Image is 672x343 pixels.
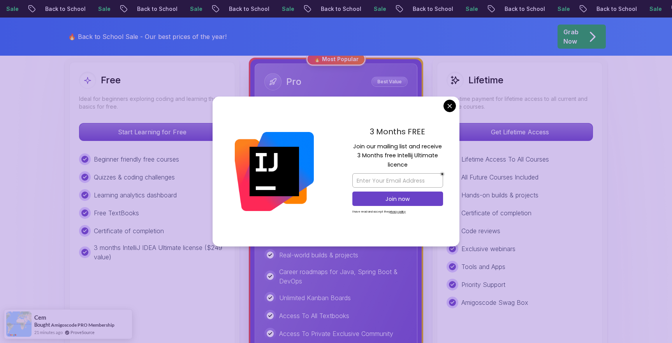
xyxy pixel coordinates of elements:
[101,74,121,86] h2: Free
[461,208,531,218] p: Certificate of completion
[447,123,593,141] p: Get Lifetime Access
[547,5,572,13] p: Sale
[126,5,179,13] p: Back to School
[87,5,112,13] p: Sale
[461,190,538,200] p: Hands-on builds & projects
[586,5,639,13] p: Back to School
[34,5,87,13] p: Back to School
[461,244,515,253] p: Exclusive webinars
[79,95,225,111] p: Ideal for beginners exploring coding and learning the basics for free.
[94,243,225,262] p: 3 months IntelliJ IDEA Ultimate license ($249 value)
[447,95,593,111] p: One-time payment for lifetime access to all current and future courses.
[68,32,227,41] p: 🔥 Back to School Sale - Our best prices of the year!
[34,329,63,336] span: 21 minutes ago
[94,155,179,164] p: Beginner friendly free courses
[94,172,175,182] p: Quizzes & coding challenges
[94,226,164,236] p: Certificate of completion
[79,128,225,136] a: Start Learning for Free
[639,5,663,13] p: Sale
[447,128,593,136] a: Get Lifetime Access
[279,293,351,303] p: Unlimited Kanban Boards
[402,5,455,13] p: Back to School
[494,5,547,13] p: Back to School
[279,311,349,320] p: Access To All Textbooks
[279,267,408,286] p: Career roadmaps for Java, Spring Boot & DevOps
[94,190,177,200] p: Learning analytics dashboard
[455,5,480,13] p: Sale
[271,5,296,13] p: Sale
[461,262,505,271] p: Tools and Apps
[279,329,393,338] p: Access To Private Exclusive Community
[79,123,225,141] p: Start Learning for Free
[6,311,32,337] img: provesource social proof notification image
[310,5,363,13] p: Back to School
[461,155,549,164] p: Lifetime Access To All Courses
[70,329,95,336] a: ProveSource
[363,5,388,13] p: Sale
[563,27,579,46] p: Grab Now
[94,208,139,218] p: Free TextBooks
[279,250,358,260] p: Real-world builds & projects
[447,123,593,141] button: Get Lifetime Access
[34,322,50,328] span: Bought
[179,5,204,13] p: Sale
[79,123,225,141] button: Start Learning for Free
[461,172,538,182] p: All Future Courses Included
[461,298,528,307] p: Amigoscode Swag Box
[461,226,500,236] p: Code reviews
[51,322,114,328] a: Amigoscode PRO Membership
[461,280,505,289] p: Priority Support
[468,74,503,86] h2: Lifetime
[286,76,301,88] h2: Pro
[34,314,46,321] span: Cem
[218,5,271,13] p: Back to School
[373,78,406,86] p: Best Value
